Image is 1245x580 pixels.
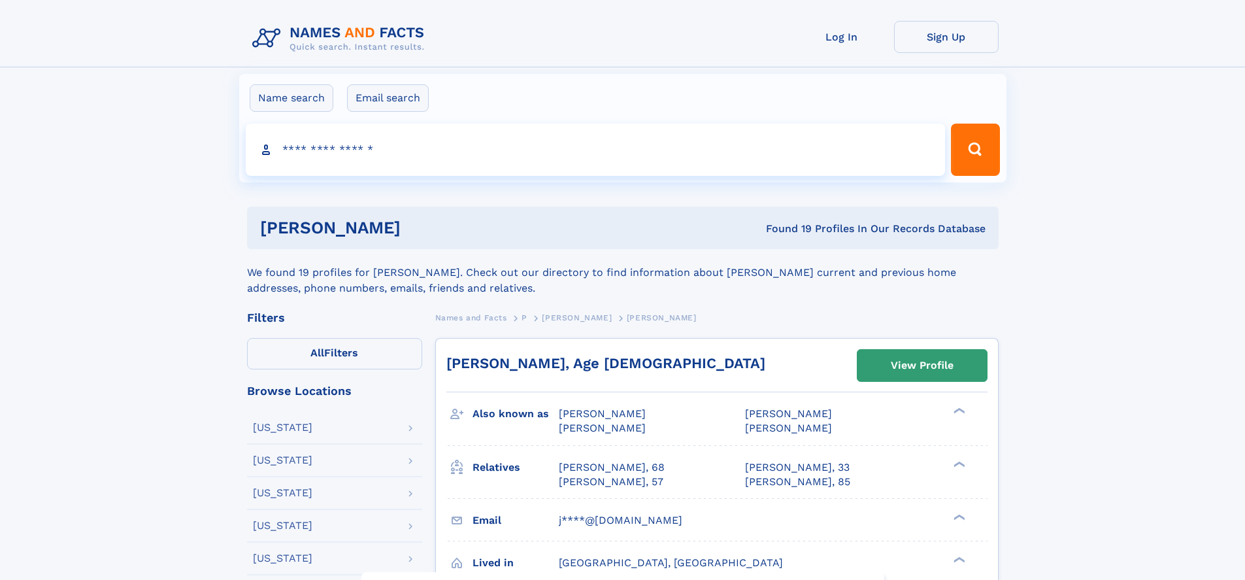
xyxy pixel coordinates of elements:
[894,21,999,53] a: Sign Up
[246,124,946,176] input: search input
[247,338,422,369] label: Filters
[473,552,559,574] h3: Lived in
[745,475,850,489] a: [PERSON_NAME], 85
[857,350,987,381] a: View Profile
[559,475,663,489] a: [PERSON_NAME], 57
[253,488,312,498] div: [US_STATE]
[559,422,646,434] span: [PERSON_NAME]
[247,385,422,397] div: Browse Locations
[347,84,429,112] label: Email search
[522,313,527,322] span: P
[950,407,966,415] div: ❯
[559,460,665,475] a: [PERSON_NAME], 68
[435,309,507,326] a: Names and Facts
[542,313,612,322] span: [PERSON_NAME]
[473,456,559,479] h3: Relatives
[789,21,894,53] a: Log In
[950,460,966,468] div: ❯
[627,313,697,322] span: [PERSON_NAME]
[745,407,832,420] span: [PERSON_NAME]
[891,350,954,381] div: View Profile
[745,460,850,475] a: [PERSON_NAME], 33
[250,84,333,112] label: Name search
[260,220,584,236] h1: [PERSON_NAME]
[310,347,324,359] span: All
[559,407,646,420] span: [PERSON_NAME]
[253,422,312,433] div: [US_STATE]
[950,555,966,564] div: ❯
[951,124,999,176] button: Search Button
[542,309,612,326] a: [PERSON_NAME]
[247,249,999,296] div: We found 19 profiles for [PERSON_NAME]. Check out our directory to find information about [PERSON...
[253,455,312,466] div: [US_STATE]
[522,309,527,326] a: P
[559,556,783,569] span: [GEOGRAPHIC_DATA], [GEOGRAPHIC_DATA]
[253,553,312,564] div: [US_STATE]
[446,355,765,371] a: [PERSON_NAME], Age [DEMOGRAPHIC_DATA]
[583,222,986,236] div: Found 19 Profiles In Our Records Database
[473,403,559,425] h3: Also known as
[950,513,966,521] div: ❯
[247,21,435,56] img: Logo Names and Facts
[253,520,312,531] div: [US_STATE]
[745,422,832,434] span: [PERSON_NAME]
[247,312,422,324] div: Filters
[473,509,559,532] h3: Email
